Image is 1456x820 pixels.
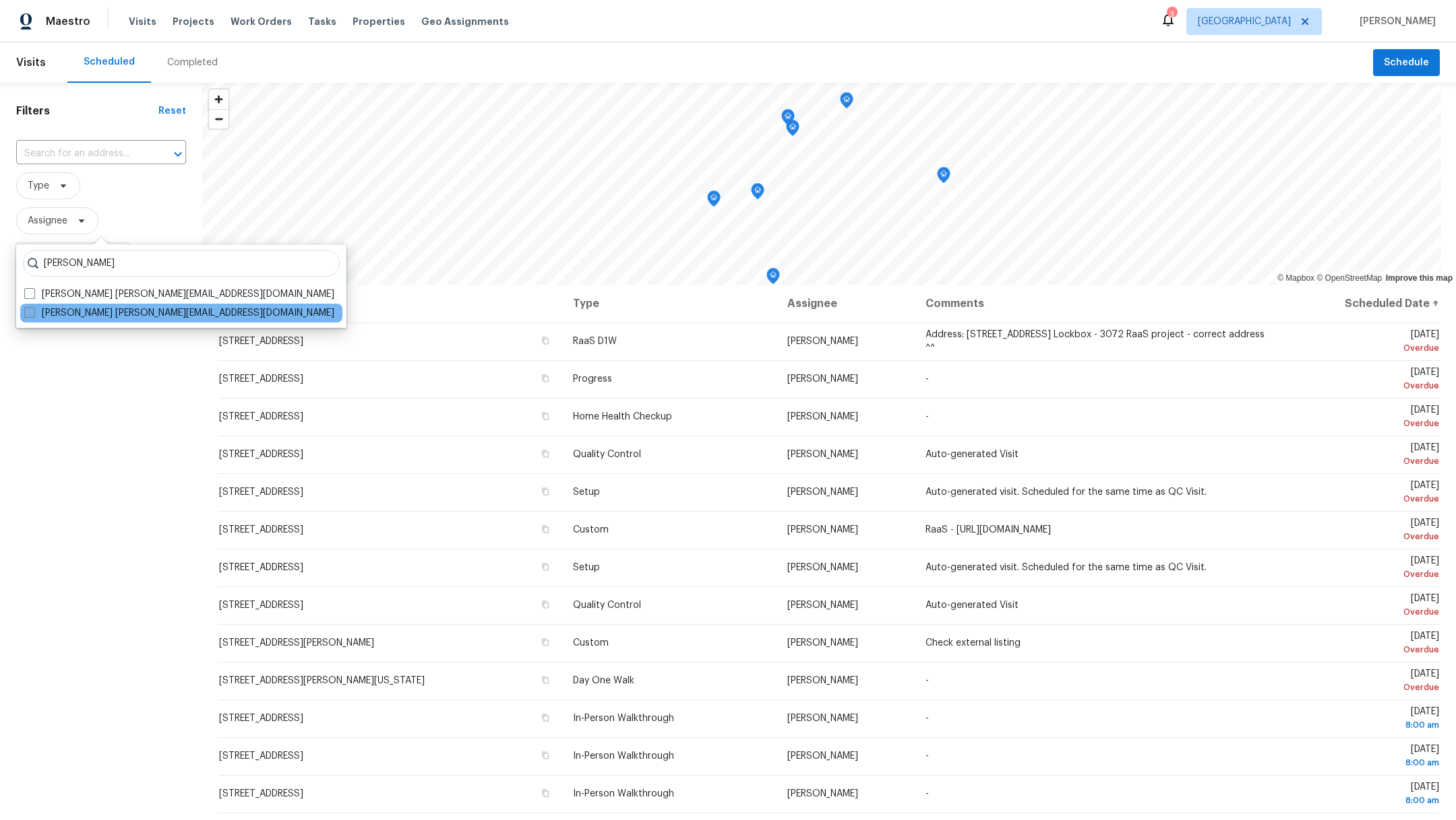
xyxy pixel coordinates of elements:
[84,55,135,69] div: Scheduled
[1292,417,1439,430] div: Overdue
[573,450,641,459] span: Quality Control
[173,15,214,28] span: Projects
[766,268,780,289] div: Map marker
[786,120,799,141] div: Map marker
[937,167,950,188] div: Map marker
[926,563,1207,572] span: Auto-generated visit. Scheduled for the same time as QC Visit.
[787,714,858,723] span: [PERSON_NAME]
[219,337,303,346] span: [STREET_ADDRESS]
[209,110,229,129] span: Zoom out
[219,374,303,384] span: [STREET_ADDRESS]
[1167,8,1176,22] div: 3
[167,56,218,69] div: Completed
[926,601,1019,610] span: Auto-generated Visit
[539,335,551,347] button: Copy Address
[1373,49,1440,77] button: Schedule
[1292,745,1439,770] span: [DATE]
[787,638,858,648] span: [PERSON_NAME]
[1292,454,1439,468] div: Overdue
[219,450,303,459] span: [STREET_ADDRESS]
[573,563,600,572] span: Setup
[1292,556,1439,581] span: [DATE]
[926,525,1051,535] span: RaaS - [URL][DOMAIN_NAME]
[1316,273,1382,283] a: OpenStreetMap
[1292,443,1439,468] span: [DATE]
[209,109,229,129] button: Zoom out
[1292,530,1439,543] div: Overdue
[1292,718,1439,732] div: 8:00 am
[202,83,1441,285] canvas: Map
[573,676,634,685] span: Day One Walk
[1292,568,1439,581] div: Overdue
[219,789,303,798] span: [STREET_ADDRESS]
[219,751,303,761] span: [STREET_ADDRESS]
[926,487,1207,497] span: Auto-generated visit. Scheduled for the same time as QC Visit.
[840,92,853,113] div: Map marker
[926,374,929,384] span: -
[218,285,562,322] th: Address
[219,676,425,685] span: [STREET_ADDRESS][PERSON_NAME][US_STATE]
[28,214,67,228] span: Assignee
[539,712,551,724] button: Copy Address
[1292,594,1439,619] span: [DATE]
[751,183,764,204] div: Map marker
[1292,368,1439,392] span: [DATE]
[926,714,929,723] span: -
[169,145,187,164] button: Open
[219,525,303,535] span: [STREET_ADDRESS]
[308,17,336,26] span: Tasks
[1281,285,1440,322] th: Scheduled Date ↑
[1292,492,1439,506] div: Overdue
[539,787,551,799] button: Copy Address
[926,751,929,761] span: -
[926,638,1021,648] span: Check external listing
[539,485,551,498] button: Copy Address
[219,563,303,572] span: [STREET_ADDRESS]
[573,374,612,384] span: Progress
[926,450,1019,459] span: Auto-generated Visit
[158,104,186,118] div: Reset
[573,751,674,761] span: In-Person Walkthrough
[219,487,303,497] span: [STREET_ADDRESS]
[1292,707,1439,732] span: [DATE]
[219,412,303,421] span: [STREET_ADDRESS]
[1292,605,1439,619] div: Overdue
[573,601,641,610] span: Quality Control
[1292,782,1439,807] span: [DATE]
[24,287,334,301] label: [PERSON_NAME] [PERSON_NAME][EMAIL_ADDRESS][DOMAIN_NAME]
[1292,481,1439,506] span: [DATE]
[1292,631,1439,656] span: [DATE]
[1292,518,1439,543] span: [DATE]
[573,638,609,648] span: Custom
[539,636,551,648] button: Copy Address
[781,109,795,130] div: Map marker
[1198,15,1291,28] span: [GEOGRAPHIC_DATA]
[787,751,858,761] span: [PERSON_NAME]
[787,601,858,610] span: [PERSON_NAME]
[926,789,929,798] span: -
[787,487,858,497] span: [PERSON_NAME]
[16,104,158,118] h1: Filters
[573,337,617,346] span: RaaS D1W
[777,285,915,322] th: Assignee
[926,412,929,421] span: -
[1384,55,1429,71] span: Schedule
[539,410,551,422] button: Copy Address
[1277,273,1314,283] a: Mapbox
[1292,341,1439,355] div: Overdue
[562,285,777,322] th: Type
[787,525,858,535] span: [PERSON_NAME]
[209,90,229,109] span: Zoom in
[539,599,551,611] button: Copy Address
[219,601,303,610] span: [STREET_ADDRESS]
[24,306,334,320] label: [PERSON_NAME] [PERSON_NAME][EMAIL_ADDRESS][DOMAIN_NAME]
[926,676,929,685] span: -
[573,525,609,535] span: Custom
[1386,273,1453,283] a: Improve this map
[915,285,1281,322] th: Comments
[539,561,551,573] button: Copy Address
[573,412,672,421] span: Home Health Checkup
[1292,330,1439,355] span: [DATE]
[28,179,49,193] span: Type
[573,714,674,723] span: In-Person Walkthrough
